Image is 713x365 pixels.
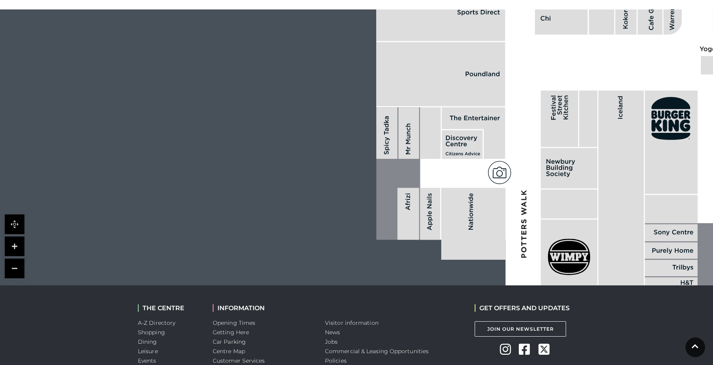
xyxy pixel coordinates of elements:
a: Commercial & Leasing Opportunities [325,348,429,355]
h2: INFORMATION [213,304,313,312]
a: Getting Here [213,329,249,336]
a: A-Z Directory [138,319,175,326]
a: Customer Services [213,357,265,364]
a: Jobs [325,338,338,345]
h2: GET OFFERS AND UPDATES [475,304,570,312]
a: Join Our Newsletter [475,321,566,337]
a: News [325,329,340,336]
a: Leisure [138,348,158,355]
a: Events [138,357,156,364]
a: Centre Map [213,348,245,355]
a: Visitor information [325,319,379,326]
a: Car Parking [213,338,246,345]
a: Dining [138,338,157,345]
a: Shopping [138,329,165,336]
a: Opening Times [213,319,255,326]
h2: THE CENTRE [138,304,201,312]
a: Policies [325,357,347,364]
